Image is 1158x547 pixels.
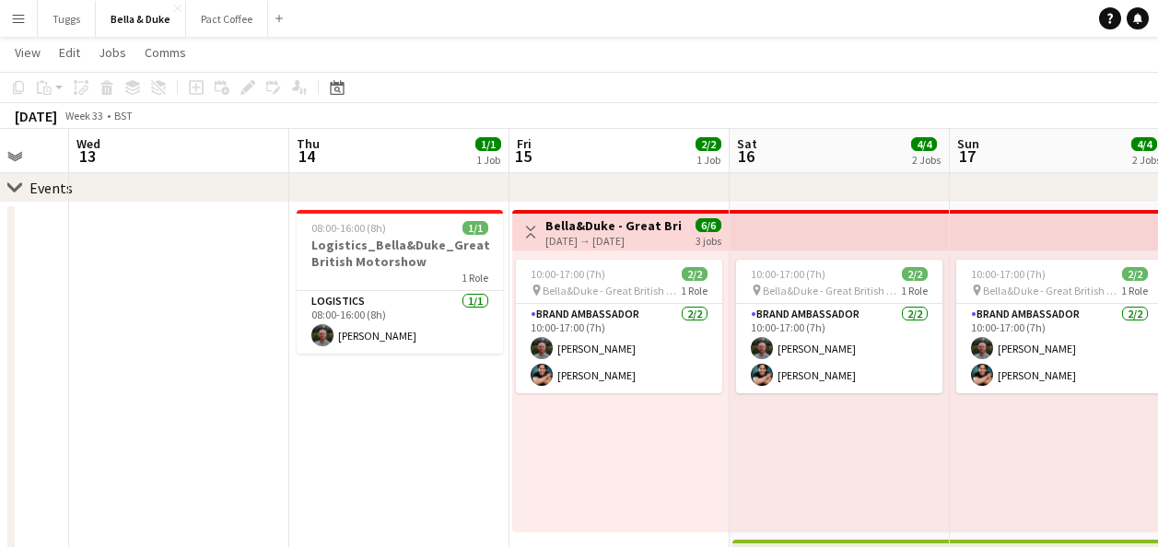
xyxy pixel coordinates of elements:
a: Edit [52,41,88,64]
span: Edit [59,44,80,61]
div: Events [29,179,73,197]
span: View [15,44,41,61]
button: Pact Coffee [186,1,268,37]
a: View [7,41,48,64]
span: Comms [145,44,186,61]
a: Comms [137,41,193,64]
span: Jobs [99,44,126,61]
a: Jobs [91,41,134,64]
div: [DATE] [15,107,57,125]
button: Bella & Duke [96,1,186,37]
div: BST [114,109,133,122]
button: Tuggs [38,1,96,37]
